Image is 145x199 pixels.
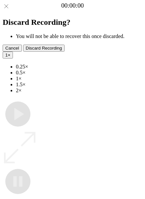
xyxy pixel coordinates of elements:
[23,45,65,52] button: Discard Recording
[16,33,142,39] li: You will not be able to recover this once discarded.
[61,2,84,9] a: 00:00:00
[3,18,142,27] h2: Discard Recording?
[16,88,142,94] li: 2×
[16,76,142,82] li: 1×
[16,70,142,76] li: 0.5×
[16,64,142,70] li: 0.25×
[5,53,8,58] span: 1
[3,52,13,59] button: 1×
[16,82,142,88] li: 1.5×
[3,45,22,52] button: Cancel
